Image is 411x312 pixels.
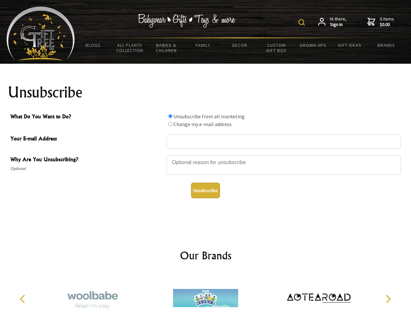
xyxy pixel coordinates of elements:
[221,38,258,52] a: Decor
[112,38,148,57] a: All Plants Collection
[295,38,331,52] a: Grown Ups
[167,155,401,175] textarea: Why Are You Unsubscribing?
[10,165,163,173] span: Optional
[381,292,395,306] button: Next
[16,292,31,306] button: Previous
[10,112,163,122] span: What Do You Want to Do?
[148,38,185,57] a: Babies & Children
[167,135,401,149] input: Your E-mail Address
[168,114,172,118] input: What Do You Want to Do?
[10,135,163,144] span: Your E-mail Address
[8,84,404,100] h1: Unsubscribe
[138,14,236,28] img: Babywear - Gifts - Toys & more
[168,122,172,126] input: What Do You Want to Do?
[367,16,394,28] a: 0 items$0.00
[330,16,347,28] span: Hi there,
[368,38,405,52] a: Brands
[191,183,220,198] button: Unsubscribe
[380,16,394,28] span: 0 items
[7,6,75,60] img: Babyware - Gifts - Toys and more...
[298,19,305,26] img: product search
[173,121,232,127] label: Change my e-mail address
[10,155,163,165] span: Why Are You Unsubscribing?
[258,38,295,57] a: Custom Gift Box
[330,22,347,28] strong: Sign in
[173,113,245,120] label: Unsubscribe from all marketing
[318,16,347,28] a: Hi there,Sign in
[13,248,398,263] h2: Our Brands
[380,22,394,28] strong: $0.00
[185,38,222,52] a: Family
[75,38,112,52] a: BLOGS
[331,38,368,52] a: Gift Ideas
